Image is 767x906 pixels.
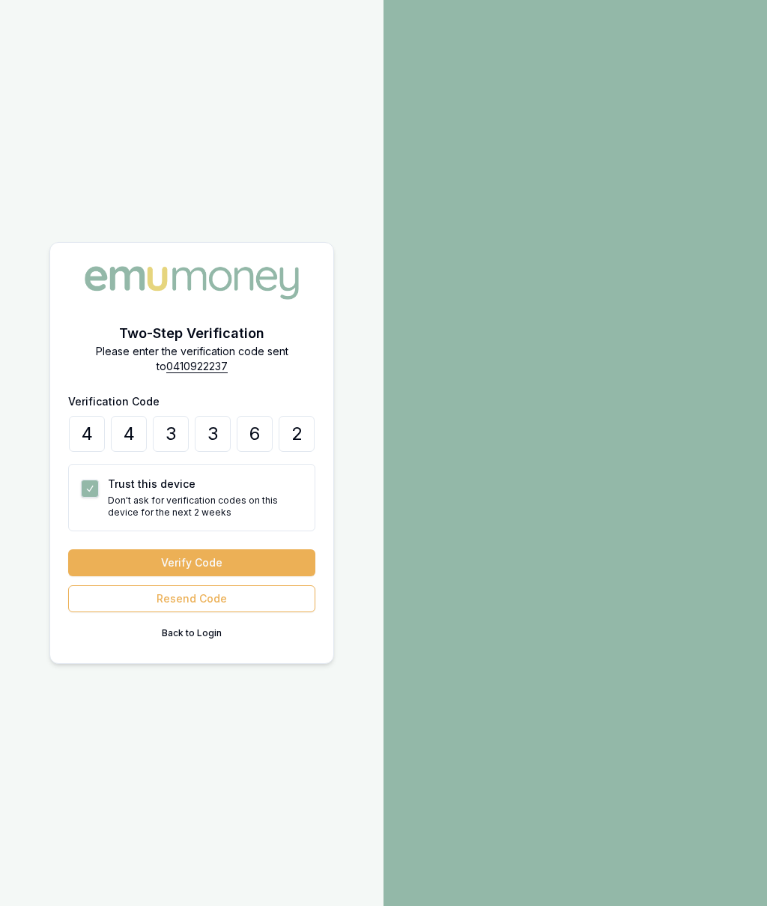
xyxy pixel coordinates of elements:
h2: Two-Step Verification [68,323,315,344]
img: Emu Money [79,261,304,304]
p: Don't ask for verification codes on this device for the next 2 weeks [108,495,303,519]
p: Please enter the verification code sent to [68,344,315,374]
label: Trust this device [108,477,195,490]
label: Verification Code [68,395,160,408]
button: Verify Code [68,549,315,576]
button: Back to Login [68,621,315,645]
chrome_annotation: 0410922237 [166,360,228,373]
button: Resend Code [68,585,315,612]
